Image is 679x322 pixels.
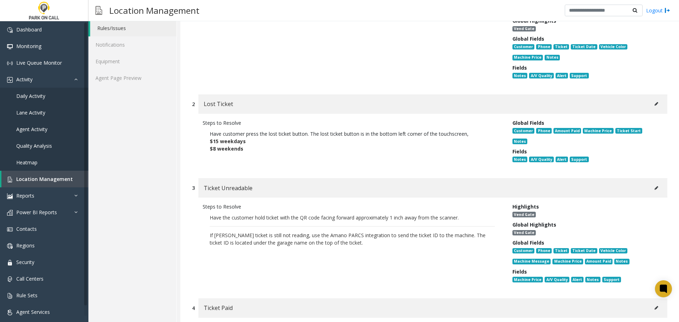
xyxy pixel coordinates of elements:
[7,243,13,249] img: 'icon'
[571,44,597,50] span: Ticket Date
[571,277,584,282] span: Alert
[570,73,588,78] span: Support
[7,77,13,83] img: 'icon'
[16,292,37,299] span: Rule Sets
[512,277,543,282] span: Machine Price
[585,259,613,264] span: Amount Paid
[512,26,536,32] span: Vend Gate
[16,309,50,315] span: Agent Services
[553,44,569,50] span: Ticket
[16,192,34,199] span: Reports
[512,35,544,42] span: Global Fields
[16,176,73,182] span: Location Management
[529,157,553,162] span: A/V Quality
[599,248,627,254] span: Vehicle Color
[553,128,581,134] span: Amount Paid
[512,128,534,134] span: Customer
[529,73,553,78] span: A/V Quality
[88,36,176,53] a: Notifications
[7,310,13,315] img: 'icon'
[585,277,600,282] span: Notes
[615,128,642,134] span: Ticket Start
[16,93,45,99] span: Daily Activity
[545,277,569,282] span: A/V Quality
[16,126,47,133] span: Agent Activity
[512,119,544,126] span: Global Fields
[556,157,568,162] span: Alert
[192,184,195,192] div: 3
[512,248,534,254] span: Customer
[512,157,527,162] span: Notes
[556,73,568,78] span: Alert
[512,148,527,155] span: Fields
[16,59,62,66] span: Live Queue Monitor
[512,203,539,210] span: Highlights
[553,248,569,254] span: Ticket
[210,145,243,152] span: $8 weekends
[106,2,203,19] h3: Location Management
[203,119,502,127] div: Steps to Resolve
[512,212,536,217] span: Vend Gate
[552,259,583,264] span: Machine Price
[7,27,13,33] img: 'icon'
[602,277,621,282] span: Support
[536,44,551,50] span: Phone
[16,242,35,249] span: Regions
[16,209,57,216] span: Power BI Reports
[512,44,534,50] span: Customer
[571,248,597,254] span: Ticket Date
[512,221,556,228] span: Global Highlights
[16,26,42,33] span: Dashboard
[90,20,176,36] a: Rules/Issues
[665,7,670,14] img: logout
[210,130,469,137] span: Have customer press the lost ticket button. The lost ticket button is in the bottom left corner o...
[88,70,176,86] a: Agent Page Preview
[210,138,246,145] span: $15 weekdays
[16,159,37,166] span: Heatmap
[583,128,613,134] span: Machine Price
[536,128,551,134] span: Phone
[16,109,45,116] span: Lane Activity
[204,99,233,109] span: Lost Ticket
[7,293,13,299] img: 'icon'
[614,259,629,264] span: Notes
[192,304,195,312] div: 4
[7,193,13,199] img: 'icon'
[512,64,527,71] span: Fields
[512,73,527,78] span: Notes
[512,268,527,275] span: Fields
[16,76,33,83] span: Activity
[192,100,195,108] div: 2
[16,43,41,49] span: Monitoring
[570,157,588,162] span: Support
[7,177,13,182] img: 'icon'
[7,260,13,265] img: 'icon'
[210,214,459,221] font: Have the customer hold ticket with the QR code facing forward approximately 1 inch away from the ...
[536,248,551,254] span: Phone
[646,7,670,14] a: Logout
[203,203,502,210] div: Steps to Resolve
[7,60,13,66] img: 'icon'
[7,276,13,282] img: 'icon'
[7,44,13,49] img: 'icon'
[204,303,233,312] span: Ticket Paid
[599,44,627,50] span: Vehicle Color
[16,142,52,149] span: Quality Analysis
[512,139,527,144] span: Notes
[512,259,551,264] span: Machine Message
[512,55,543,60] span: Machine Price
[1,171,88,187] a: Location Management
[7,210,13,216] img: 'icon'
[512,230,536,236] span: Vend Gate
[204,183,253,193] span: Ticket Unreadable
[16,226,37,232] span: Contacts
[95,2,102,19] img: pageIcon
[512,239,544,246] span: Global Fields
[88,53,176,70] a: Equipment
[7,227,13,232] img: 'icon'
[545,55,559,60] span: Notes
[16,275,43,282] span: Call Centers
[16,259,34,265] span: Security
[210,232,486,246] font: If [PERSON_NAME] ticket is still not reading, use the Amano PARCS integration to send the ticket ...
